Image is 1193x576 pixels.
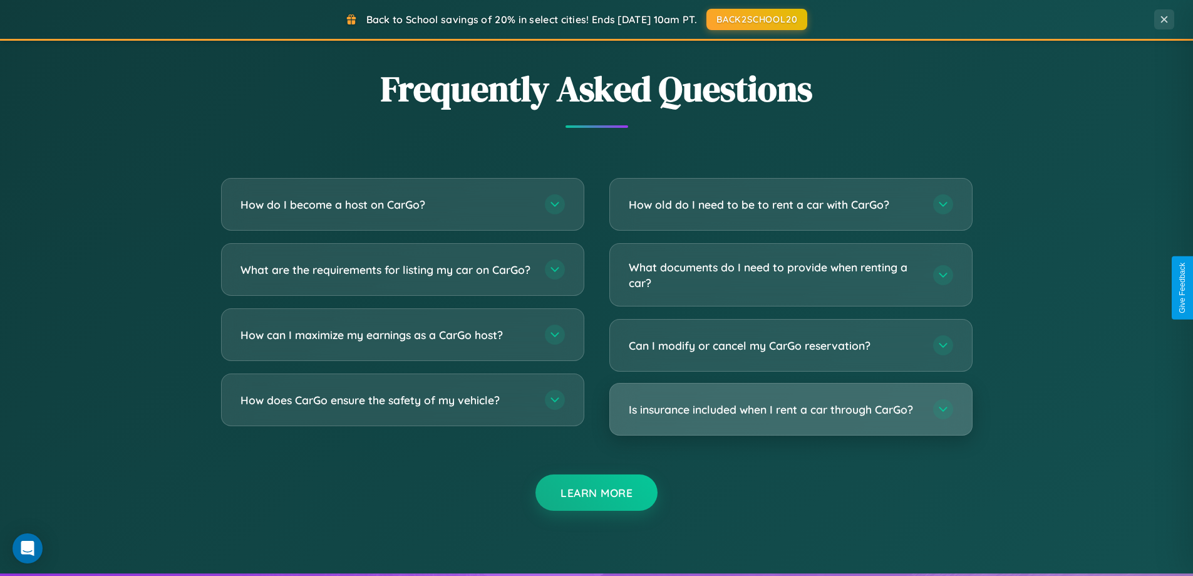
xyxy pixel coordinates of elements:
[629,402,921,417] h3: Is insurance included when I rent a car through CarGo?
[240,392,532,408] h3: How does CarGo ensure the safety of my vehicle?
[366,13,697,26] span: Back to School savings of 20% in select cities! Ends [DATE] 10am PT.
[629,197,921,212] h3: How old do I need to be to rent a car with CarGo?
[221,65,973,113] h2: Frequently Asked Questions
[240,262,532,278] h3: What are the requirements for listing my car on CarGo?
[13,533,43,563] div: Open Intercom Messenger
[240,197,532,212] h3: How do I become a host on CarGo?
[629,259,921,290] h3: What documents do I need to provide when renting a car?
[706,9,807,30] button: BACK2SCHOOL20
[629,338,921,353] h3: Can I modify or cancel my CarGo reservation?
[240,327,532,343] h3: How can I maximize my earnings as a CarGo host?
[535,474,658,511] button: Learn More
[1178,263,1187,313] div: Give Feedback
